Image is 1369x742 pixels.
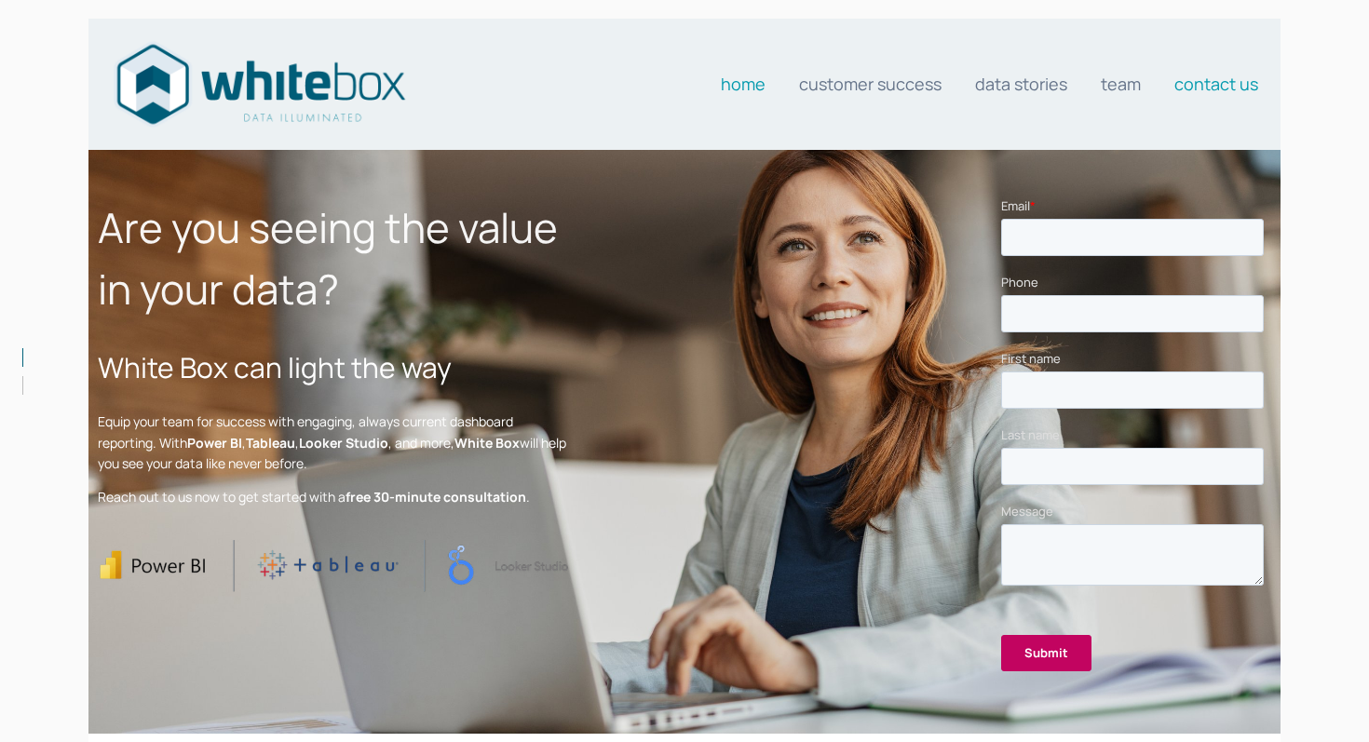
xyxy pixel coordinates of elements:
[346,488,526,506] strong: free 30-minute consultation
[721,65,766,102] a: Home
[187,434,242,452] strong: Power BI
[299,434,388,452] strong: Looker Studio
[98,196,568,319] h1: Are you seeing the value in your data?
[454,434,520,452] strong: White Box
[975,65,1067,102] a: Data stories
[1001,196,1271,687] iframe: Form 0
[98,487,568,507] p: Reach out to us now to get started with a .
[246,434,295,452] strong: Tableau
[1174,65,1258,102] a: Contact us
[98,346,568,388] h2: White Box can light the way
[799,65,942,102] a: Customer Success
[1101,65,1141,102] a: Team
[111,38,409,130] img: Data consultants
[98,411,568,474] p: Equip your team for success with engaging, always current dashboard reporting. With , , , and mor...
